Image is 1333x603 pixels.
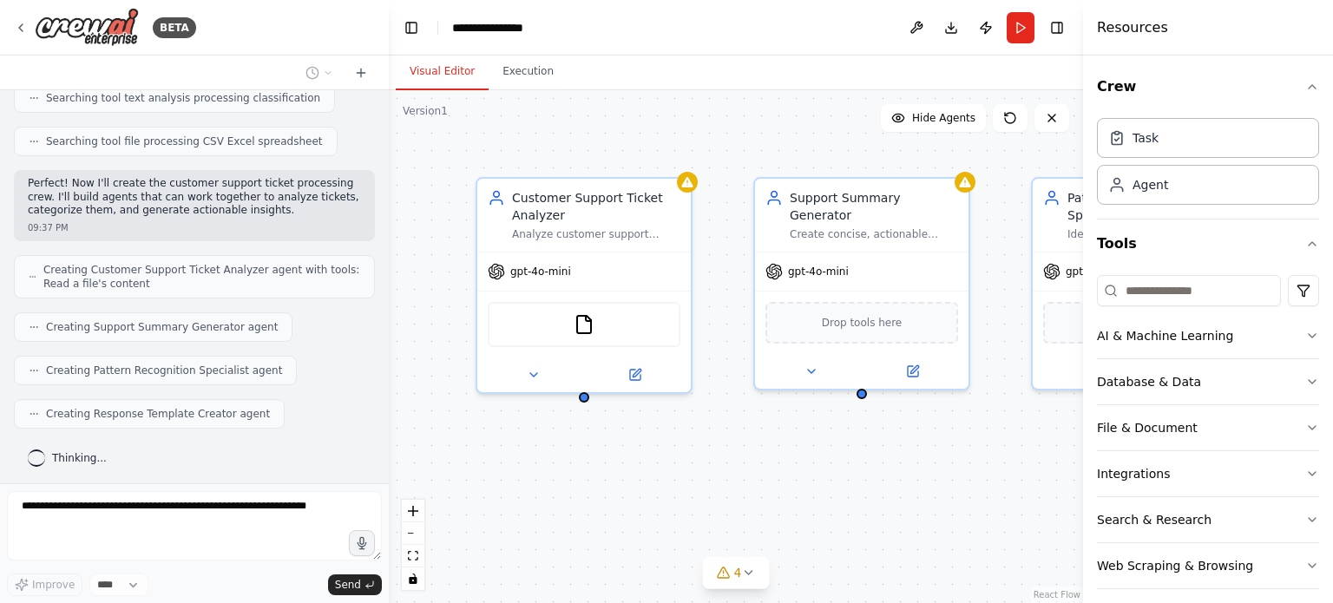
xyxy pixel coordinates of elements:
[46,320,278,334] span: Creating Support Summary Generator agent
[46,91,320,105] span: Searching tool text analysis processing classification
[863,361,962,382] button: Open in side panel
[512,227,680,241] div: Analyze customer support tickets from {data_source} to categorize them by urgency level (Low, Med...
[510,265,571,279] span: gpt-4o-mini
[35,8,139,47] img: Logo
[512,189,680,224] div: Customer Support Ticket Analyzer
[153,17,196,38] div: BETA
[489,54,568,90] button: Execution
[32,578,75,592] span: Improve
[28,221,361,234] div: 09:37 PM
[822,314,903,331] span: Drop tools here
[399,16,424,40] button: Hide left sidebar
[788,265,849,279] span: gpt-4o-mini
[1097,17,1168,38] h4: Resources
[881,104,986,132] button: Hide Agents
[452,19,539,36] nav: breadcrumb
[46,407,270,421] span: Creating Response Template Creator agent
[1067,189,1236,224] div: Pattern Recognition Specialist
[1097,451,1319,496] button: Integrations
[734,564,742,581] span: 4
[402,522,424,545] button: zoom out
[1066,265,1126,279] span: gpt-4o-mini
[1097,62,1319,111] button: Crew
[1097,220,1319,268] button: Tools
[402,500,424,522] button: zoom in
[574,314,594,335] img: FileReadTool
[703,557,770,589] button: 4
[1097,405,1319,450] button: File & Document
[1097,313,1319,358] button: AI & Machine Learning
[43,263,360,291] span: Creating Customer Support Ticket Analyzer agent with tools: Read a file's content
[1034,590,1080,600] a: React Flow attribution
[1031,177,1248,390] div: Pattern Recognition SpecialistIdentify recurring themes, common issues, and emerging trends acros...
[328,574,382,595] button: Send
[402,567,424,590] button: toggle interactivity
[402,500,424,590] div: React Flow controls
[1097,543,1319,588] button: Web Scraping & Browsing
[396,54,489,90] button: Visual Editor
[402,545,424,567] button: fit view
[7,574,82,596] button: Improve
[790,227,958,241] div: Create concise, actionable summaries of customer support tickets for the support team. Focus on k...
[349,530,375,556] button: Click to speak your automation idea
[1067,227,1236,241] div: Identify recurring themes, common issues, and emerging trends across customer support tickets. An...
[52,451,107,465] span: Thinking...
[1133,129,1159,147] div: Task
[1133,176,1168,193] div: Agent
[1097,111,1319,219] div: Crew
[299,62,340,83] button: Switch to previous chat
[790,189,958,224] div: Support Summary Generator
[753,177,970,390] div: Support Summary GeneratorCreate concise, actionable summaries of customer support tickets for the...
[586,364,684,385] button: Open in side panel
[335,578,361,592] span: Send
[403,104,448,118] div: Version 1
[1097,359,1319,404] button: Database & Data
[46,364,282,377] span: Creating Pattern Recognition Specialist agent
[1097,497,1319,542] button: Search & Research
[1097,268,1319,603] div: Tools
[347,62,375,83] button: Start a new chat
[1045,16,1069,40] button: Hide right sidebar
[46,134,323,148] span: Searching tool file processing CSV Excel spreadsheet
[912,111,975,125] span: Hide Agents
[476,177,693,394] div: Customer Support Ticket AnalyzerAnalyze customer support tickets from {data_source} to categorize...
[28,177,361,218] p: Perfect! Now I'll create the customer support ticket processing crew. I'll build agents that can ...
